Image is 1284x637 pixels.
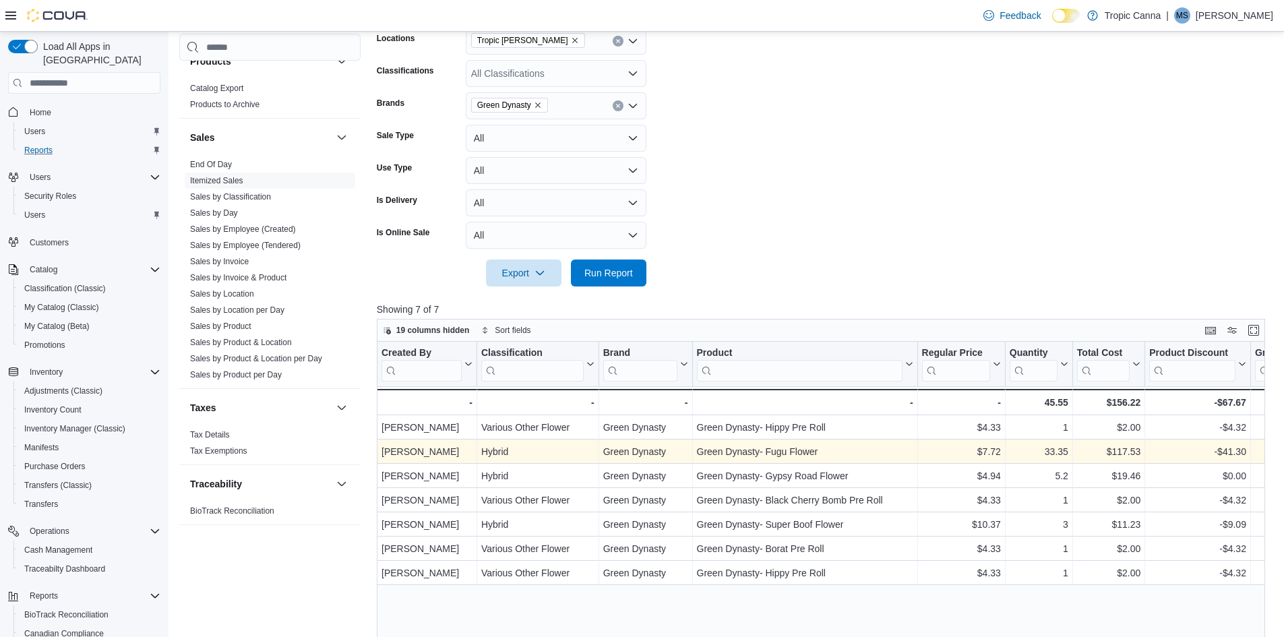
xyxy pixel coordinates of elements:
span: Security Roles [24,191,76,202]
a: Sales by Classification [190,192,271,202]
span: Manifests [19,439,160,456]
div: Total Cost [1077,347,1130,382]
button: Created By [381,347,472,382]
a: Customers [24,235,74,251]
span: Users [19,207,160,223]
div: $11.23 [1077,516,1140,533]
span: Cash Management [19,542,160,558]
div: 1 [1010,541,1068,557]
span: Sales by Employee (Tendered) [190,240,301,251]
button: Sort fields [476,322,536,338]
span: Reports [19,142,160,158]
a: End Of Day [190,160,232,169]
div: Various Other Flower [481,541,594,557]
a: Itemized Sales [190,176,243,185]
span: Sales by Employee (Created) [190,224,296,235]
div: Classification [481,347,584,382]
button: Users [13,206,166,224]
span: Traceabilty Dashboard [19,561,160,577]
div: 1 [1010,565,1068,581]
span: Load All Apps in [GEOGRAPHIC_DATA] [38,40,160,67]
div: [PERSON_NAME] [381,565,472,581]
button: Purchase Orders [13,457,166,476]
span: Transfers (Classic) [24,480,92,491]
div: Classification [481,347,584,360]
div: $4.33 [921,541,1000,557]
span: Sales by Product [190,321,251,332]
a: Sales by Product & Location [190,338,292,347]
button: Enter fullscreen [1246,322,1262,338]
button: Catalog [3,260,166,279]
span: Tax Exemptions [190,446,247,456]
button: Reports [3,586,166,605]
span: Reports [30,590,58,601]
button: Classification [481,347,594,382]
div: - [481,394,594,411]
button: Traceabilty Dashboard [13,559,166,578]
h3: Traceability [190,477,242,491]
label: Sale Type [377,130,414,141]
button: Operations [3,522,166,541]
a: Sales by Product [190,322,251,331]
span: Sales by Day [190,208,238,218]
span: Green Dynasty [471,98,548,113]
span: My Catalog (Classic) [19,299,160,315]
button: Keyboard shortcuts [1202,322,1219,338]
span: Transfers [24,499,58,510]
div: Green Dynasty [603,419,687,435]
button: Clear input [613,36,623,47]
span: Home [30,107,51,118]
span: BioTrack Reconciliation [19,607,160,623]
div: Green Dynasty [603,565,687,581]
span: Cash Management [24,545,92,555]
button: BioTrack Reconciliation [13,605,166,624]
div: -$41.30 [1149,444,1246,460]
span: Classification (Classic) [24,283,106,294]
div: - [381,394,472,411]
a: Users [19,207,51,223]
button: Transfers [13,495,166,514]
div: 5.2 [1010,468,1068,484]
button: Security Roles [13,187,166,206]
button: Inventory [24,364,68,380]
button: Inventory Manager (Classic) [13,419,166,438]
button: Reports [24,588,63,604]
button: Display options [1224,322,1240,338]
div: Products [179,80,361,118]
a: BioTrack Reconciliation [190,506,274,516]
button: Inventory Count [13,400,166,419]
span: Users [24,210,45,220]
div: Green Dynasty- Black Cherry Bomb Pre Roll [696,492,913,508]
span: Users [19,123,160,140]
button: Open list of options [628,36,638,47]
p: [PERSON_NAME] [1196,7,1273,24]
button: Transfers (Classic) [13,476,166,495]
div: 45.55 [1010,394,1068,411]
span: Reports [24,145,53,156]
div: Green Dynasty- Fugu Flower [696,444,913,460]
span: Customers [24,234,160,251]
span: MS [1176,7,1188,24]
button: Open list of options [628,100,638,111]
button: All [466,157,646,184]
label: Is Delivery [377,195,417,206]
div: $156.22 [1077,394,1140,411]
div: Mary Smith [1174,7,1190,24]
div: Various Other Flower [481,492,594,508]
span: Catalog Export [190,83,243,94]
button: Remove Green Dynasty from selection in this group [534,101,542,109]
a: BioTrack Reconciliation [19,607,114,623]
div: Green Dynasty [603,468,687,484]
span: Purchase Orders [24,461,86,472]
span: BioTrack Reconciliation [24,609,109,620]
span: Adjustments (Classic) [24,386,102,396]
label: Locations [377,33,415,44]
button: Product Discount [1149,347,1246,382]
button: My Catalog (Beta) [13,317,166,336]
button: Quantity [1010,347,1068,382]
span: Operations [24,523,160,539]
div: Created By [381,347,462,360]
span: Purchase Orders [19,458,160,475]
span: Classification (Classic) [19,280,160,297]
